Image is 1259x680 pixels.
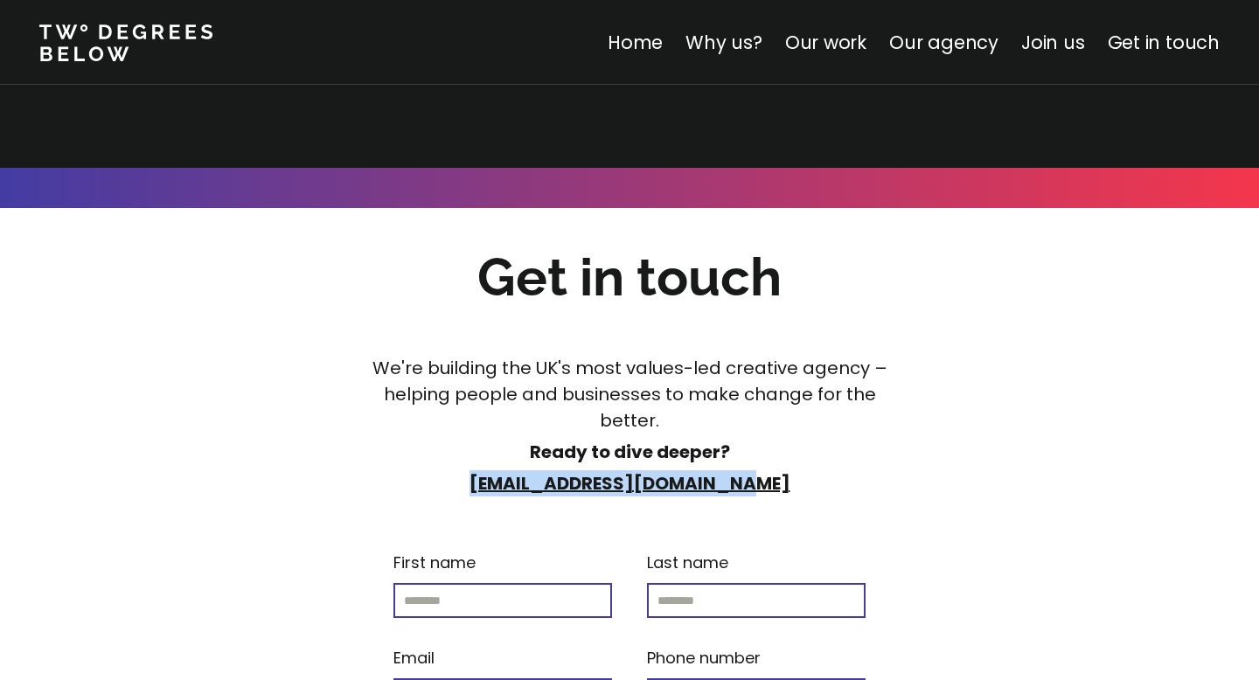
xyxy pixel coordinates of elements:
p: Email [393,646,435,670]
a: Why us? [685,30,762,55]
a: Our agency [889,30,998,55]
h2: Get in touch [477,242,782,313]
input: Last name [647,583,866,618]
p: We're building the UK's most values-led creative agency – helping people and businesses to make c... [355,355,904,434]
p: Last name [647,551,728,574]
strong: Ready to dive deeper? [530,440,730,464]
p: First name [393,551,476,574]
a: [EMAIL_ADDRESS][DOMAIN_NAME] [470,471,790,496]
p: Phone number [647,646,761,670]
input: First name [393,583,612,618]
a: Get in touch [1108,30,1220,55]
a: Home [608,30,663,55]
a: Our work [785,30,866,55]
a: Join us [1021,30,1085,55]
